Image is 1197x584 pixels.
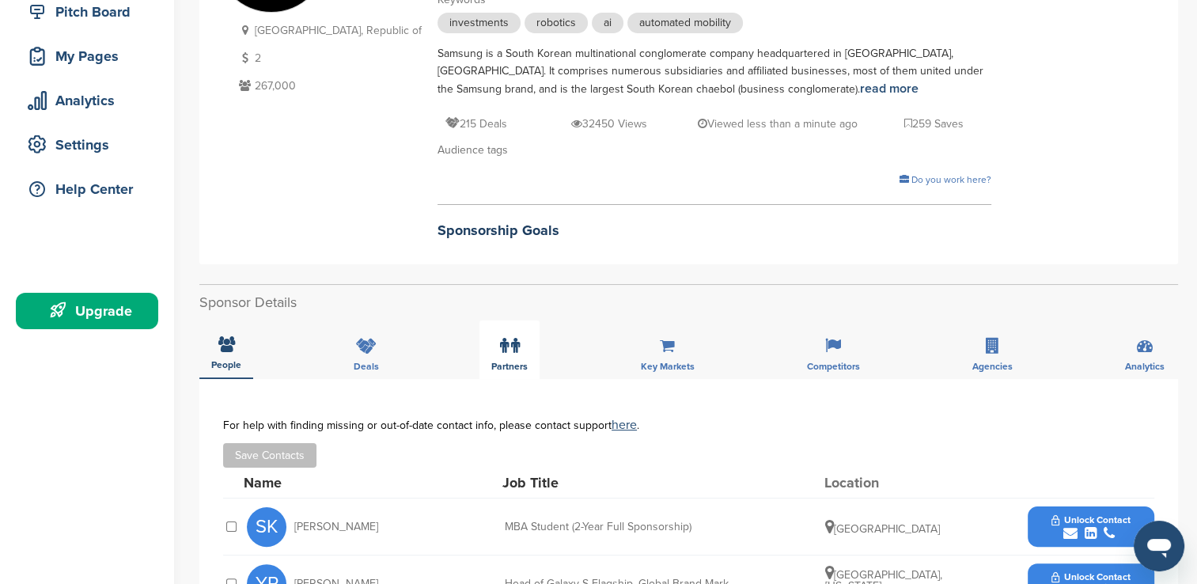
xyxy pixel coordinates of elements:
[199,292,1178,313] h2: Sponsor Details
[1051,571,1130,582] span: Unlock Contact
[354,362,379,371] span: Deals
[244,476,418,490] div: Name
[698,114,858,134] p: Viewed less than a minute ago
[860,81,919,97] a: read more
[16,171,158,207] a: Help Center
[24,42,158,70] div: My Pages
[807,362,860,371] span: Competitors
[24,131,158,159] div: Settings
[16,127,158,163] a: Settings
[235,76,422,96] p: 267,000
[24,86,158,115] div: Analytics
[445,114,507,134] p: 215 Deals
[223,443,316,468] button: Save Contacts
[438,13,521,33] span: investments
[223,419,1154,431] div: For help with finding missing or out-of-date contact info, please contact support .
[592,13,623,33] span: ai
[438,45,991,98] div: Samsung is a South Korean multinational conglomerate company headquartered in [GEOGRAPHIC_DATA], ...
[1032,503,1149,551] button: Unlock Contact
[904,114,964,134] p: 259 Saves
[24,297,158,325] div: Upgrade
[24,175,158,203] div: Help Center
[502,476,740,490] div: Job Title
[16,82,158,119] a: Analytics
[900,174,991,185] a: Do you work here?
[1051,514,1130,525] span: Unlock Contact
[211,360,241,370] span: People
[824,476,943,490] div: Location
[235,21,422,40] p: [GEOGRAPHIC_DATA], Republic of
[1134,521,1184,571] iframe: Button to launch messaging window
[1125,362,1165,371] span: Analytics
[491,362,528,371] span: Partners
[16,293,158,329] a: Upgrade
[294,521,378,533] span: [PERSON_NAME]
[525,13,588,33] span: robotics
[438,220,991,241] h2: Sponsorship Goals
[640,362,694,371] span: Key Markets
[911,174,991,185] span: Do you work here?
[505,521,742,533] div: MBA Student (2-Year Full Sponsorship)
[571,114,647,134] p: 32450 Views
[247,507,286,547] span: SK
[612,417,637,433] a: here
[972,362,1013,371] span: Agencies
[16,38,158,74] a: My Pages
[438,142,991,159] div: Audience tags
[825,522,940,536] span: [GEOGRAPHIC_DATA]
[235,48,422,68] p: 2
[627,13,743,33] span: automated mobility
